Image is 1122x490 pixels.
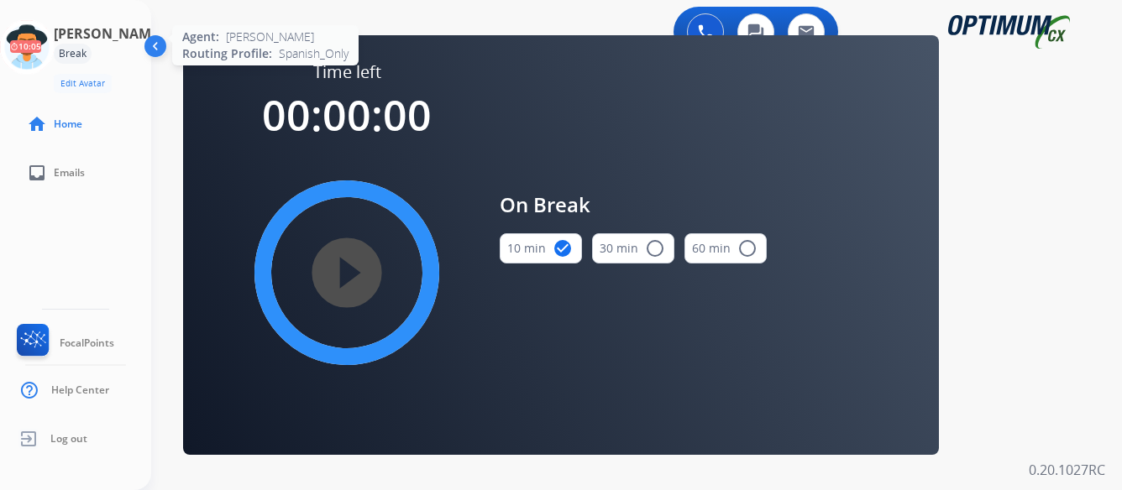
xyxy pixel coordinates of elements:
[54,74,112,93] button: Edit Avatar
[54,166,85,180] span: Emails
[262,86,432,143] span: 00:00:00
[182,45,272,62] span: Routing Profile:
[27,114,47,134] mat-icon: home
[553,238,573,258] mat-icon: check_circle
[737,238,758,258] mat-icon: radio_button_unchecked
[592,233,674,263] button: 30 min
[51,383,109,397] span: Help Center
[337,263,357,283] mat-icon: play_circle_filled
[226,29,314,45] span: [PERSON_NAME]
[313,60,381,84] span: Time left
[684,233,767,263] button: 60 min
[182,29,219,45] span: Agent:
[54,44,92,64] div: Break
[13,324,114,362] a: FocalPoints
[500,190,767,220] span: On Break
[645,238,665,258] mat-icon: radio_button_unchecked
[50,432,87,446] span: Log out
[54,23,163,44] h3: [PERSON_NAME]
[279,45,349,62] span: Spanish_Only
[54,117,82,131] span: Home
[500,233,582,263] button: 10 min
[60,336,114,350] span: FocalPoints
[27,163,47,183] mat-icon: inbox
[1029,460,1105,480] p: 0.20.1027RC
